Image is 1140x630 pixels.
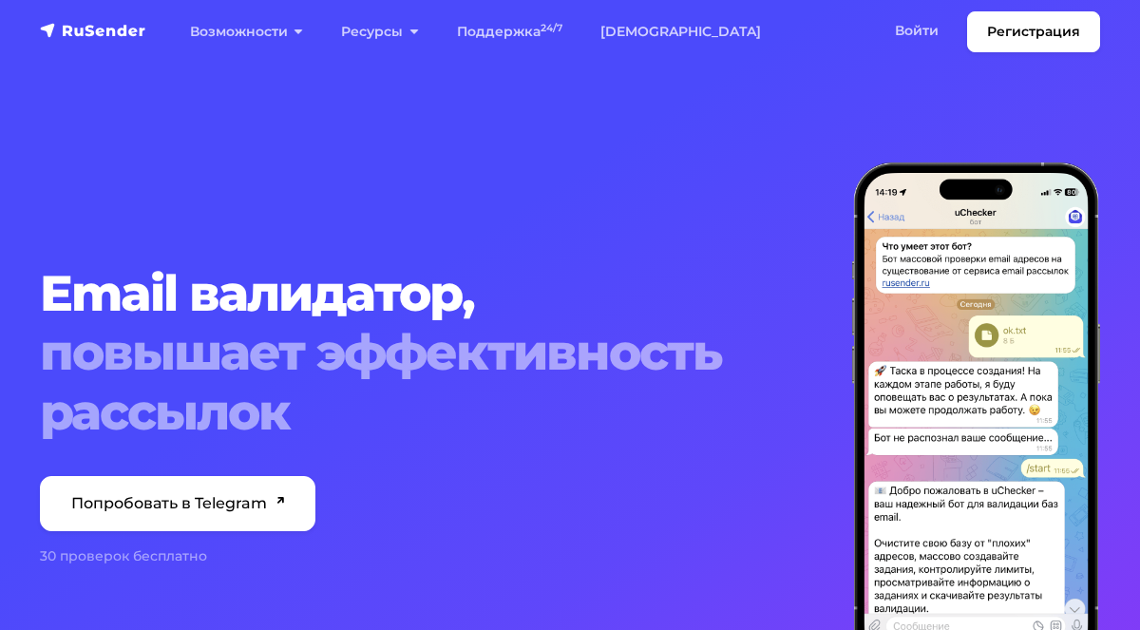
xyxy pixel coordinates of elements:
h1: Email валидатор, [40,264,829,442]
a: Возможности [171,12,322,51]
sup: 24/7 [541,22,562,34]
div: 30 проверок бесплатно [40,546,829,566]
img: RuSender [40,21,146,40]
span: повышает эффективность рассылок [40,323,829,442]
a: Войти [876,11,958,50]
a: Попробовать в Telegram [40,476,315,531]
a: Поддержка24/7 [438,12,581,51]
a: Ресурсы [322,12,437,51]
a: [DEMOGRAPHIC_DATA] [581,12,780,51]
a: Регистрация [967,11,1100,52]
